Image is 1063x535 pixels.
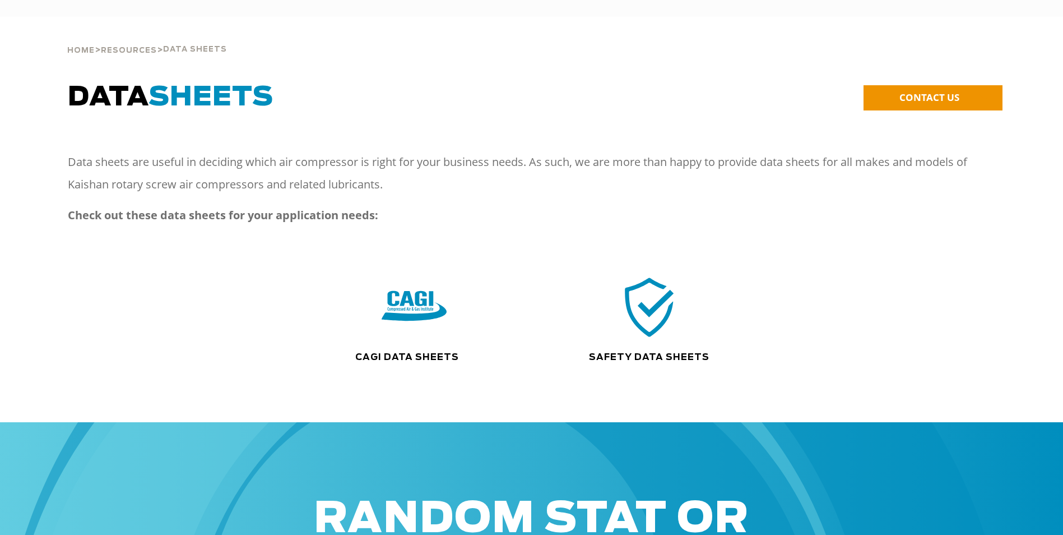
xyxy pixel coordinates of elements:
strong: Check out these data sheets for your application needs: [68,207,378,223]
a: Safety Data Sheets [589,353,709,362]
span: DATA [68,84,273,111]
p: Data sheets are useful in deciding which air compressor is right for your business needs. As such... [68,151,976,196]
a: CONTACT US [864,85,1002,110]
div: CAGI [296,274,532,340]
img: CAGI [382,274,447,340]
span: Home [67,47,95,54]
span: Resources [101,47,157,54]
a: CAGI Data Sheets [355,353,459,362]
a: Home [67,45,95,55]
img: safety icon [617,274,682,340]
a: Resources [101,45,157,55]
span: Data Sheets [163,46,227,53]
span: SHEETS [148,84,273,111]
span: CONTACT US [899,91,959,104]
div: safety icon [541,274,757,340]
div: > > [67,17,227,59]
